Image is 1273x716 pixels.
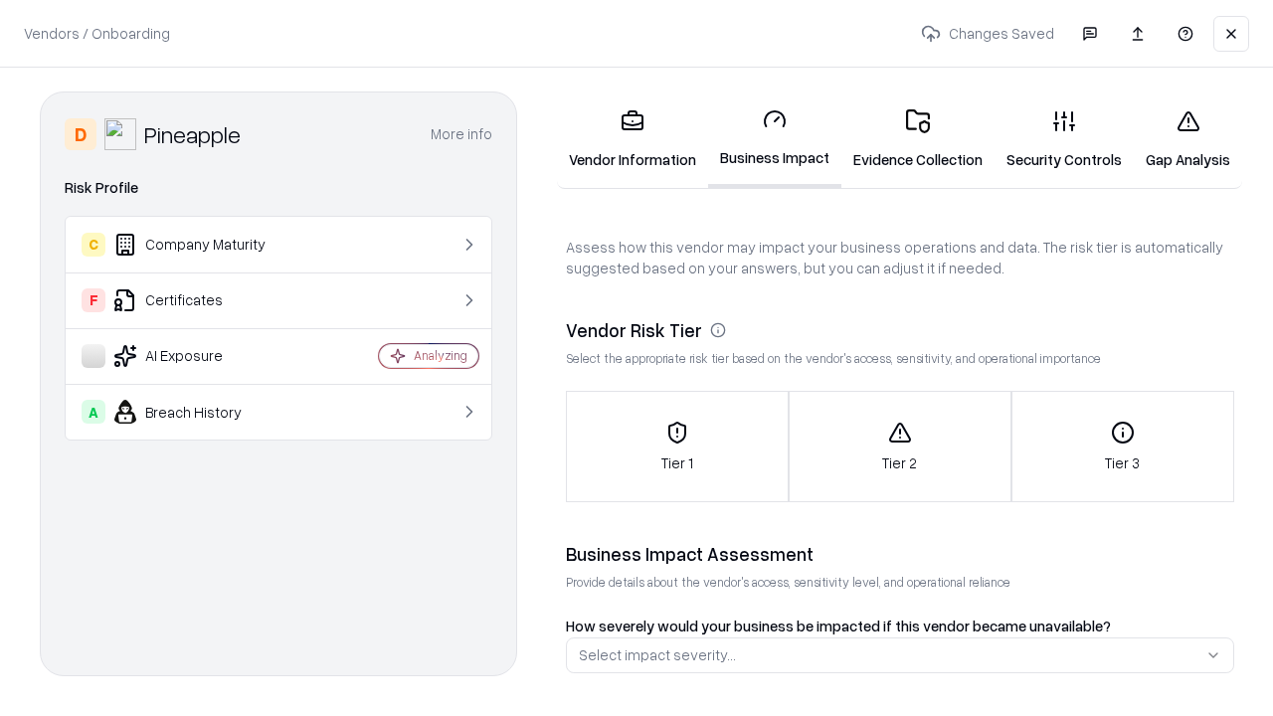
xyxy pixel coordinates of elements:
div: Analyzing [414,347,467,364]
div: Company Maturity [82,233,319,257]
div: F [82,288,105,312]
div: Certificates [82,288,319,312]
p: Tier 1 [661,452,693,473]
div: Pineapple [144,118,241,150]
button: More info [431,116,492,152]
a: Vendor Information [557,93,708,186]
a: Gap Analysis [1134,93,1242,186]
label: How severely would your business be impacted if this vendor became unavailable? [566,617,1111,634]
div: Vendor Risk Tier [566,318,1234,342]
p: Tier 3 [1105,452,1140,473]
div: C [82,233,105,257]
div: Breach History [82,400,319,424]
p: Provide details about the vendor's access, sensitivity level, and operational reliance [566,574,1234,591]
p: Assess how this vendor may impact your business operations and data. The risk tier is automatical... [566,237,1234,278]
a: Business Impact [708,91,841,188]
a: Security Controls [995,93,1134,186]
p: Select the appropriate risk tier based on the vendor's access, sensitivity, and operational impor... [566,350,1234,367]
div: A [82,400,105,424]
p: Changes Saved [913,15,1062,52]
p: Tier 2 [882,452,917,473]
div: Risk Profile [65,176,492,200]
div: Business Impact Assessment [566,542,1234,566]
p: Vendors / Onboarding [24,23,170,44]
img: Pineapple [104,118,136,150]
div: Select impact severity... [579,644,736,665]
div: AI Exposure [82,344,319,368]
a: Evidence Collection [841,93,995,186]
button: Select impact severity... [566,637,1234,673]
div: D [65,118,96,150]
